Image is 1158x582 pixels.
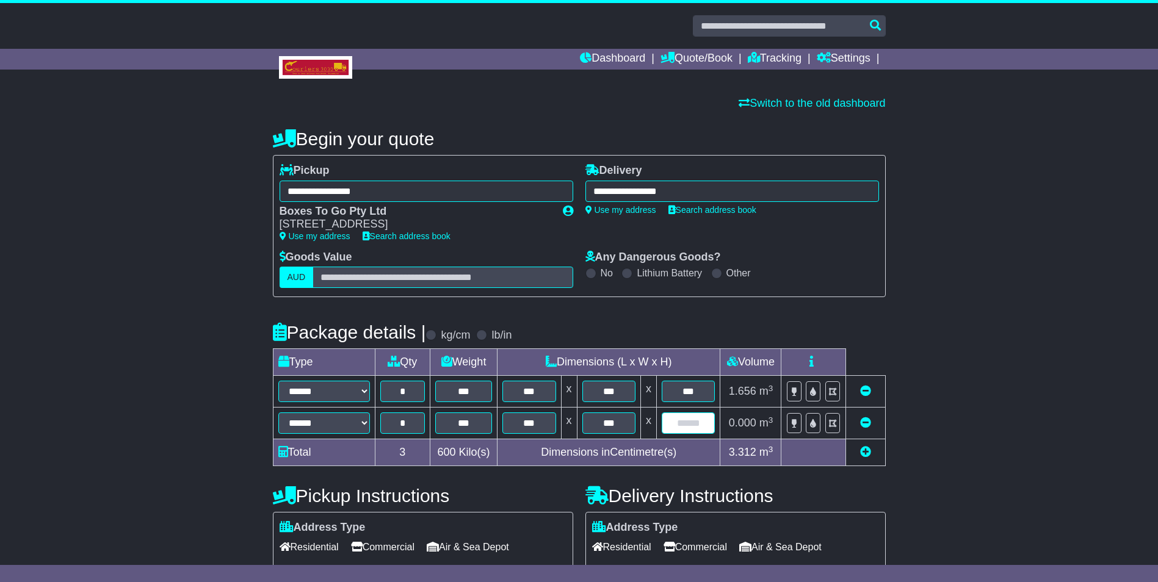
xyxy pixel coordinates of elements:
[759,446,773,458] span: m
[438,446,456,458] span: 600
[729,446,756,458] span: 3.312
[860,417,871,429] a: Remove this item
[592,537,651,556] span: Residential
[561,408,577,439] td: x
[748,49,802,70] a: Tracking
[273,486,573,506] h4: Pickup Instructions
[351,537,414,556] span: Commercial
[729,417,756,429] span: 0.000
[759,385,773,397] span: m
[726,267,751,279] label: Other
[580,49,645,70] a: Dashboard
[601,267,613,279] label: No
[739,97,885,109] a: Switch to the old dashboard
[273,349,375,376] td: Type
[280,231,350,241] a: Use my address
[592,521,678,534] label: Address Type
[430,349,498,376] td: Weight
[860,446,871,458] a: Add new item
[585,205,656,215] a: Use my address
[273,439,375,466] td: Total
[585,486,886,506] h4: Delivery Instructions
[585,251,721,264] label: Any Dangerous Goods?
[375,439,430,466] td: 3
[640,408,656,439] td: x
[363,231,451,241] a: Search address book
[585,164,642,178] label: Delivery
[280,205,551,218] div: Boxes To Go Pty Ltd
[273,129,886,149] h4: Begin your quote
[664,537,727,556] span: Commercial
[769,445,773,454] sup: 3
[498,349,720,376] td: Dimensions (L x W x H)
[759,417,773,429] span: m
[280,218,551,231] div: [STREET_ADDRESS]
[817,49,870,70] a: Settings
[660,49,733,70] a: Quote/Book
[280,537,339,556] span: Residential
[491,329,512,342] label: lb/in
[637,267,702,279] label: Lithium Battery
[427,537,509,556] span: Air & Sea Depot
[729,385,756,397] span: 1.656
[640,376,656,408] td: x
[561,376,577,408] td: x
[739,537,822,556] span: Air & Sea Depot
[273,322,426,342] h4: Package details |
[769,384,773,393] sup: 3
[280,267,314,288] label: AUD
[668,205,756,215] a: Search address book
[375,349,430,376] td: Qty
[430,439,498,466] td: Kilo(s)
[280,521,366,534] label: Address Type
[860,385,871,397] a: Remove this item
[280,251,352,264] label: Goods Value
[441,329,470,342] label: kg/cm
[280,164,330,178] label: Pickup
[720,349,781,376] td: Volume
[498,439,720,466] td: Dimensions in Centimetre(s)
[769,415,773,425] sup: 3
